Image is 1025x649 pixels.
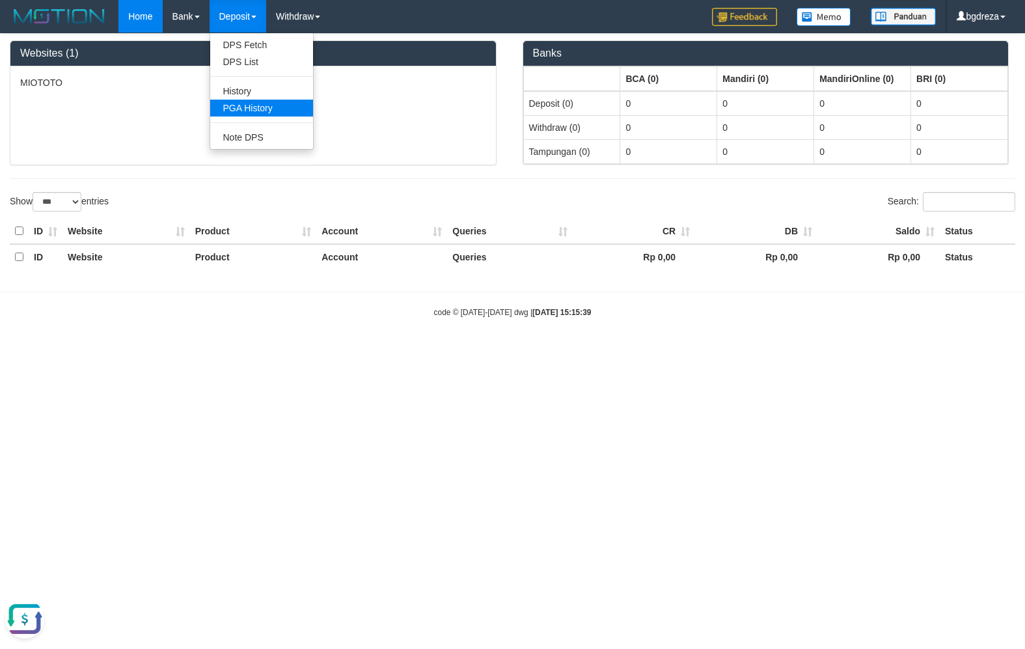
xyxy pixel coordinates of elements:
th: Rp 0,00 [695,244,817,269]
img: panduan.png [871,8,936,25]
strong: [DATE] 15:15:39 [532,308,591,317]
th: Account [316,219,447,244]
input: Search: [923,192,1015,212]
img: MOTION_logo.png [10,7,109,26]
select: Showentries [33,192,81,212]
td: Deposit (0) [523,91,620,116]
th: DB [695,219,817,244]
th: Website [62,219,190,244]
th: Rp 0,00 [817,244,940,269]
img: Feedback.jpg [712,8,777,26]
th: Status [940,244,1015,269]
th: ID [29,244,62,269]
td: 0 [911,91,1008,116]
th: Group: activate to sort column ascending [814,66,911,91]
a: PGA History [210,100,313,117]
a: History [210,83,313,100]
th: Rp 0,00 [573,244,695,269]
th: Saldo [817,219,940,244]
label: Search: [888,192,1015,212]
small: code © [DATE]-[DATE] dwg | [434,308,592,317]
td: 0 [911,115,1008,139]
th: Queries [447,219,573,244]
th: Product [190,244,317,269]
td: 0 [717,115,814,139]
a: Note DPS [210,129,313,146]
th: Website [62,244,190,269]
td: 0 [911,139,1008,163]
td: 0 [620,91,717,116]
td: Withdraw (0) [523,115,620,139]
td: Tampungan (0) [523,139,620,163]
p: MIOTOTO [20,76,486,89]
th: Group: activate to sort column ascending [620,66,717,91]
th: Group: activate to sort column ascending [911,66,1008,91]
td: 0 [717,139,814,163]
td: 0 [620,115,717,139]
a: DPS Fetch [210,36,313,53]
th: ID [29,219,62,244]
th: Group: activate to sort column ascending [523,66,620,91]
th: Product [190,219,317,244]
td: 0 [620,139,717,163]
th: Group: activate to sort column ascending [717,66,814,91]
th: Queries [447,244,573,269]
th: Account [316,244,447,269]
h3: Websites (1) [20,48,486,59]
td: 0 [717,91,814,116]
a: DPS List [210,53,313,70]
button: Open LiveChat chat widget [5,5,44,44]
th: Status [940,219,1015,244]
td: 0 [814,115,911,139]
td: 0 [814,91,911,116]
td: 0 [814,139,911,163]
th: CR [573,219,695,244]
h3: Banks [533,48,999,59]
img: Button%20Memo.svg [797,8,851,26]
label: Show entries [10,192,109,212]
